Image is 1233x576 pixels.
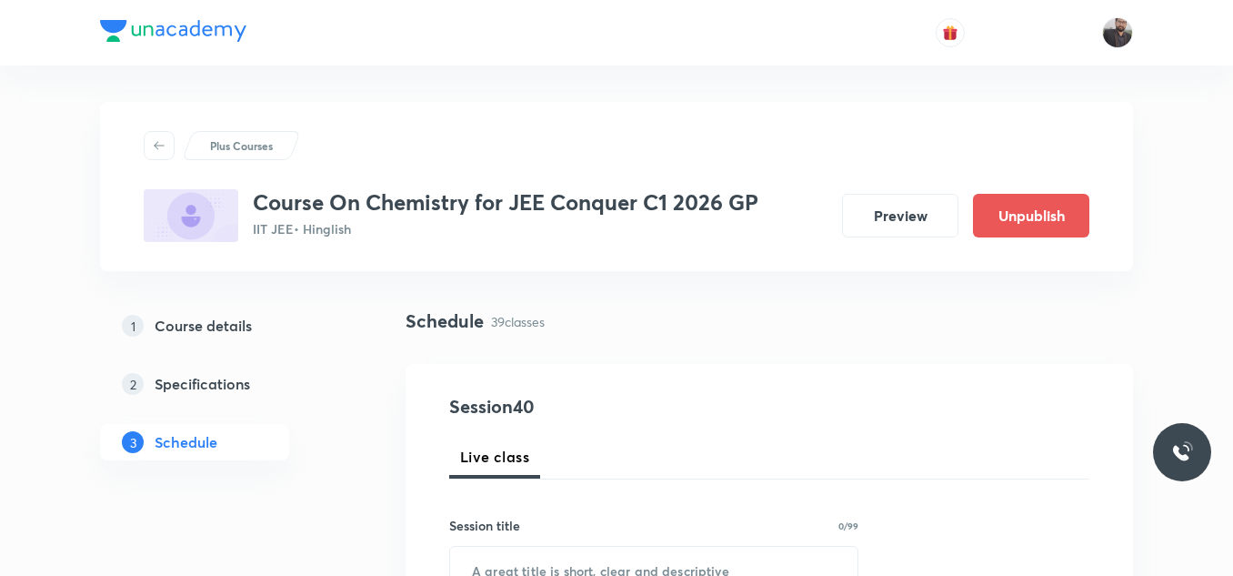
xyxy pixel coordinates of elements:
[144,189,238,242] img: C2075768-B204-4C24-BC2B-EB8D25BB9694_plus.png
[253,219,758,238] p: IIT JEE • Hinglish
[449,393,781,420] h4: Session 40
[1171,441,1193,463] img: ttu
[122,431,144,453] p: 3
[253,189,758,216] h3: Course On Chemistry for JEE Conquer C1 2026 GP
[100,20,246,42] img: Company Logo
[460,446,529,468] span: Live class
[942,25,958,41] img: avatar
[100,20,246,46] a: Company Logo
[122,315,144,337] p: 1
[100,366,347,402] a: 2Specifications
[838,521,858,531] p: 0/99
[936,18,965,47] button: avatar
[210,137,273,154] p: Plus Courses
[122,373,144,395] p: 2
[973,194,1089,237] button: Unpublish
[449,516,520,535] h6: Session title
[1102,17,1133,48] img: Vishal Choudhary
[406,308,484,335] h4: Schedule
[155,373,250,395] h5: Specifications
[155,431,217,453] h5: Schedule
[491,312,545,331] p: 39 classes
[155,315,252,337] h5: Course details
[842,194,958,237] button: Preview
[100,308,347,344] a: 1Course details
